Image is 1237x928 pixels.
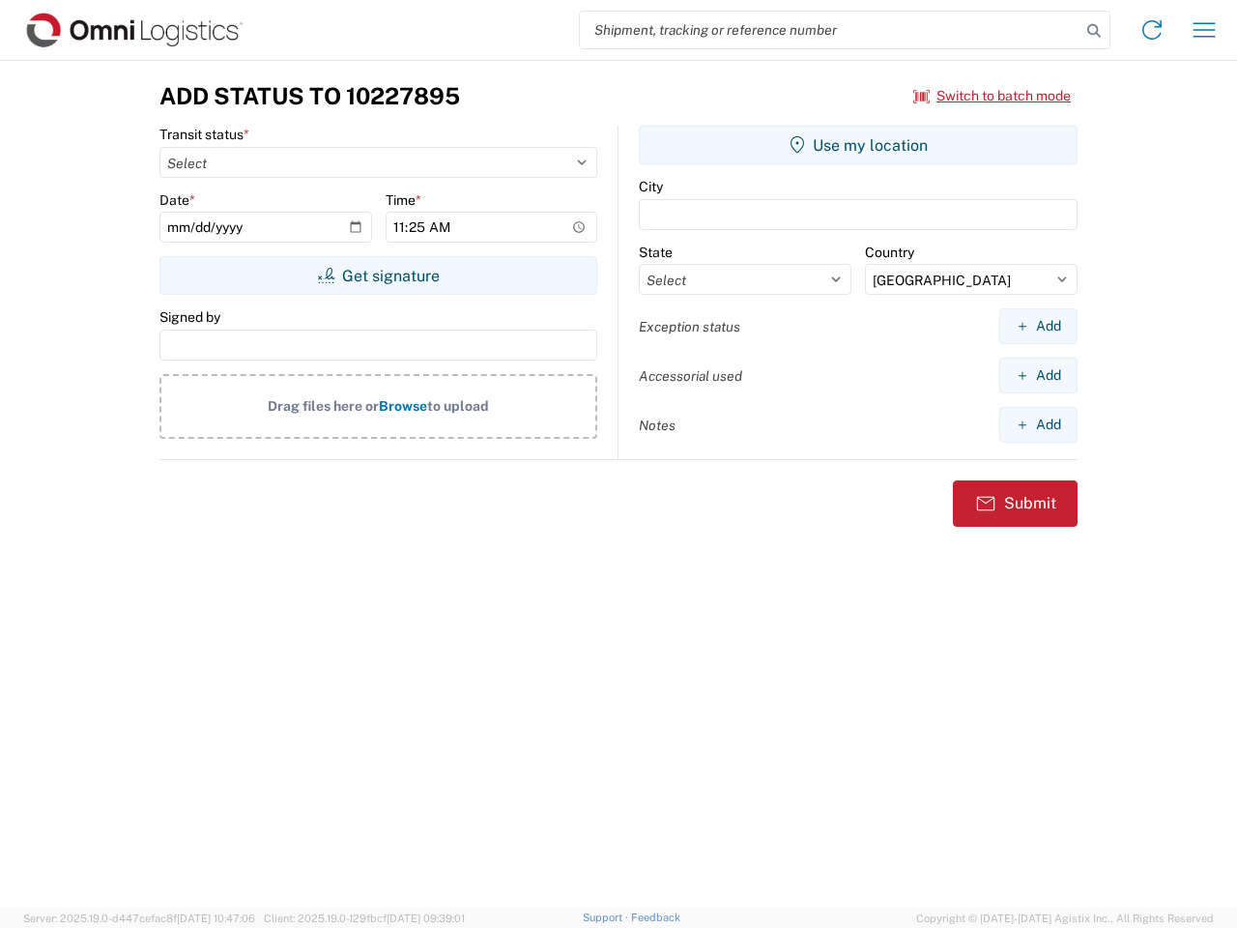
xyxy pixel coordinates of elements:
label: Exception status [639,318,740,335]
span: Server: 2025.19.0-d447cefac8f [23,913,255,924]
button: Add [999,407,1078,443]
label: Notes [639,417,676,434]
span: [DATE] 09:39:01 [387,913,465,924]
input: Shipment, tracking or reference number [580,12,1080,48]
button: Submit [953,480,1078,527]
label: Time [386,191,421,209]
label: State [639,244,673,261]
span: Copyright © [DATE]-[DATE] Agistix Inc., All Rights Reserved [916,910,1214,927]
span: [DATE] 10:47:06 [177,913,255,924]
span: Client: 2025.19.0-129fbcf [264,913,465,924]
label: City [639,178,663,195]
label: Transit status [159,126,249,143]
label: Accessorial used [639,367,742,385]
label: Date [159,191,195,209]
a: Feedback [631,912,680,923]
button: Add [999,358,1078,393]
button: Get signature [159,256,597,295]
button: Add [999,308,1078,344]
span: to upload [427,398,489,414]
label: Country [865,244,914,261]
a: Support [583,912,631,923]
button: Switch to batch mode [913,80,1071,112]
span: Drag files here or [268,398,379,414]
span: Browse [379,398,427,414]
h3: Add Status to 10227895 [159,82,460,110]
button: Use my location [639,126,1078,164]
label: Signed by [159,308,220,326]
